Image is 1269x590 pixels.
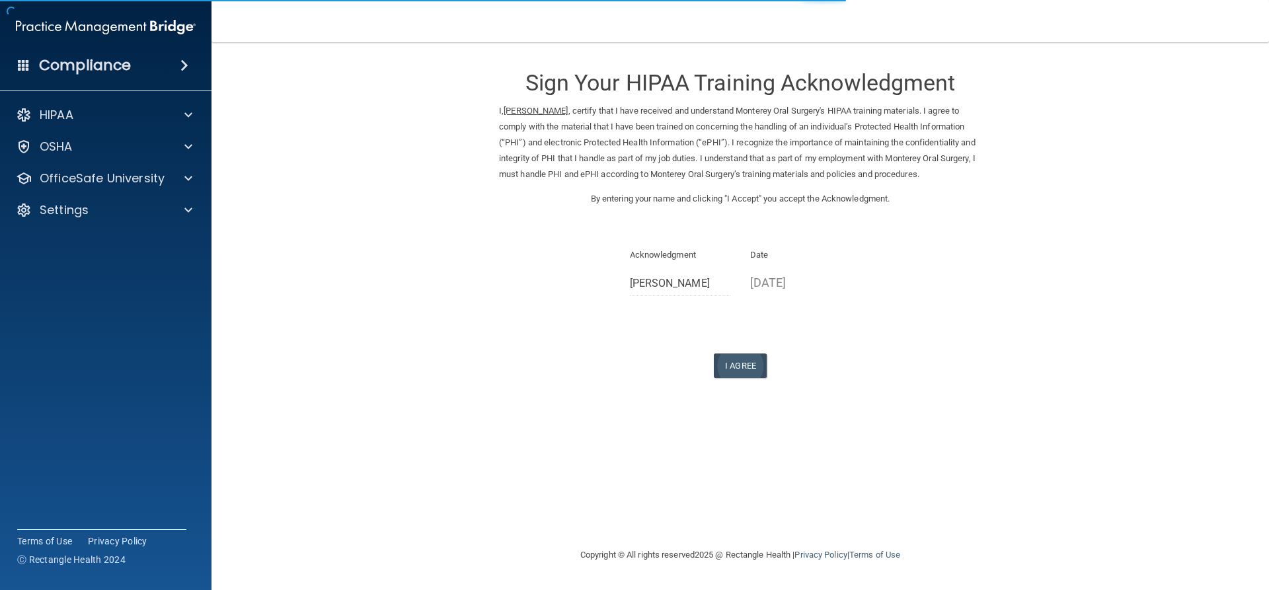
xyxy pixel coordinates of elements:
a: Privacy Policy [794,550,847,560]
p: [DATE] [750,272,851,293]
a: OfficeSafe University [16,170,192,186]
a: Terms of Use [17,535,72,548]
p: I, , certify that I have received and understand Monterey Oral Surgery's HIPAA training materials... [499,103,981,182]
a: Privacy Policy [88,535,147,548]
p: HIPAA [40,107,73,123]
span: Ⓒ Rectangle Health 2024 [17,553,126,566]
button: I Agree [714,353,767,378]
p: By entering your name and clicking "I Accept" you accept the Acknowledgment. [499,191,981,207]
ins: [PERSON_NAME] [504,106,568,116]
h4: Compliance [39,56,131,75]
p: Date [750,247,851,263]
a: HIPAA [16,107,192,123]
input: Full Name [630,272,731,296]
div: Copyright © All rights reserved 2025 @ Rectangle Health | | [499,534,981,576]
h3: Sign Your HIPAA Training Acknowledgment [499,71,981,95]
a: Terms of Use [849,550,900,560]
p: OSHA [40,139,73,155]
p: Settings [40,202,89,218]
a: OSHA [16,139,192,155]
p: OfficeSafe University [40,170,165,186]
a: Settings [16,202,192,218]
img: PMB logo [16,14,196,40]
p: Acknowledgment [630,247,731,263]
